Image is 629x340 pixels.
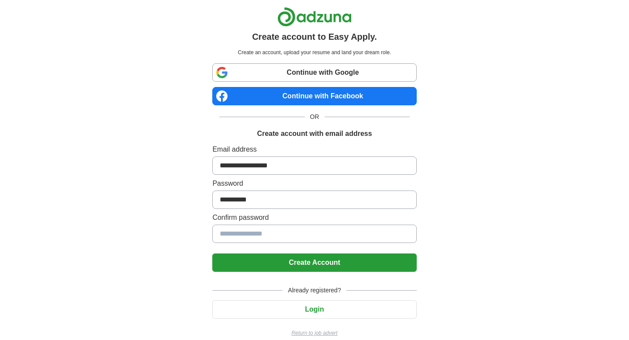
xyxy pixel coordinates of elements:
[257,128,372,139] h1: Create account with email address
[305,112,325,121] span: OR
[212,144,416,155] label: Email address
[214,49,415,56] p: Create an account, upload your resume and land your dream role.
[283,286,346,295] span: Already registered?
[212,253,416,272] button: Create Account
[212,300,416,319] button: Login
[212,63,416,82] a: Continue with Google
[277,7,352,27] img: Adzuna logo
[212,87,416,105] a: Continue with Facebook
[212,329,416,337] a: Return to job advert
[212,212,416,223] label: Confirm password
[212,305,416,313] a: Login
[252,30,377,43] h1: Create account to Easy Apply.
[212,178,416,189] label: Password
